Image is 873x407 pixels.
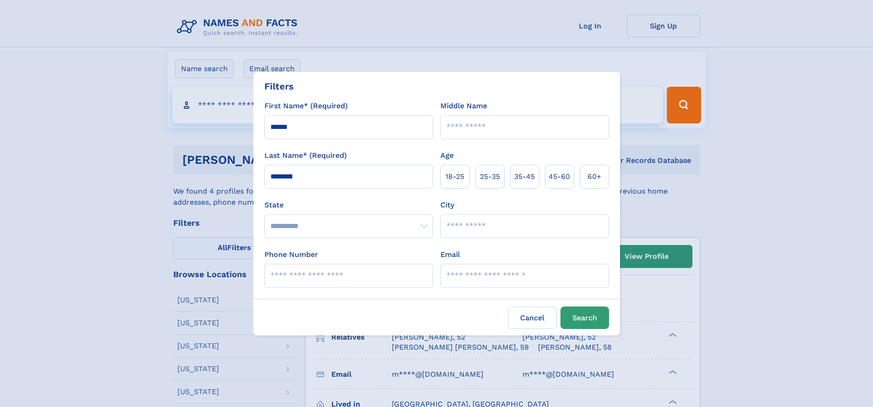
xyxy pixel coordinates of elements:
span: 60+ [587,171,601,182]
div: Filters [264,79,294,93]
label: Cancel [508,307,557,329]
label: Middle Name [440,100,487,112]
label: Last Name* (Required) [264,150,347,161]
label: Age [440,150,454,161]
label: State [264,200,433,211]
button: Search [560,307,609,329]
label: Email [440,249,460,260]
label: First Name* (Required) [264,100,348,112]
span: 35‑45 [514,171,535,182]
span: 18‑25 [445,171,464,182]
span: 25‑35 [480,171,500,182]
label: Phone Number [264,249,318,260]
span: 45‑60 [549,171,570,182]
label: City [440,200,454,211]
